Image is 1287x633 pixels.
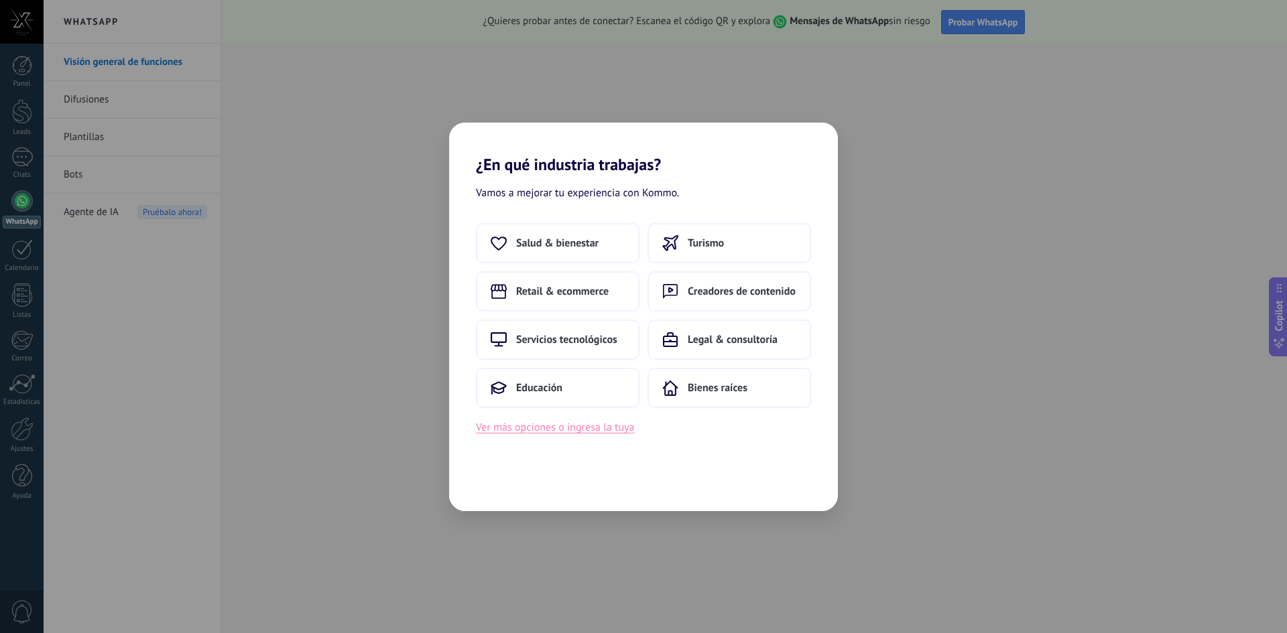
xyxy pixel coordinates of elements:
span: Turismo [688,236,724,250]
button: Bienes raíces [648,368,811,408]
button: Creadores de contenido [648,271,811,311]
button: Educación [476,368,639,408]
button: Retail & ecommerce [476,271,639,311]
button: Turismo [648,223,811,263]
button: Ver más opciones o ingresa la tuya [476,419,634,436]
span: Salud & bienestar [516,236,599,250]
button: Legal & consultoría [648,320,811,360]
h2: ¿En qué industria trabajas? [449,123,838,174]
span: Creadores de contenido [688,285,796,298]
span: Servicios tecnológicos [516,333,617,346]
button: Servicios tecnológicos [476,320,639,360]
span: Legal & consultoría [688,333,778,346]
span: Bienes raíces [688,381,747,395]
button: Salud & bienestar [476,223,639,263]
span: Retail & ecommerce [516,285,609,298]
span: Educación [516,381,562,395]
span: Vamos a mejorar tu experiencia con Kommo. [476,185,679,202]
